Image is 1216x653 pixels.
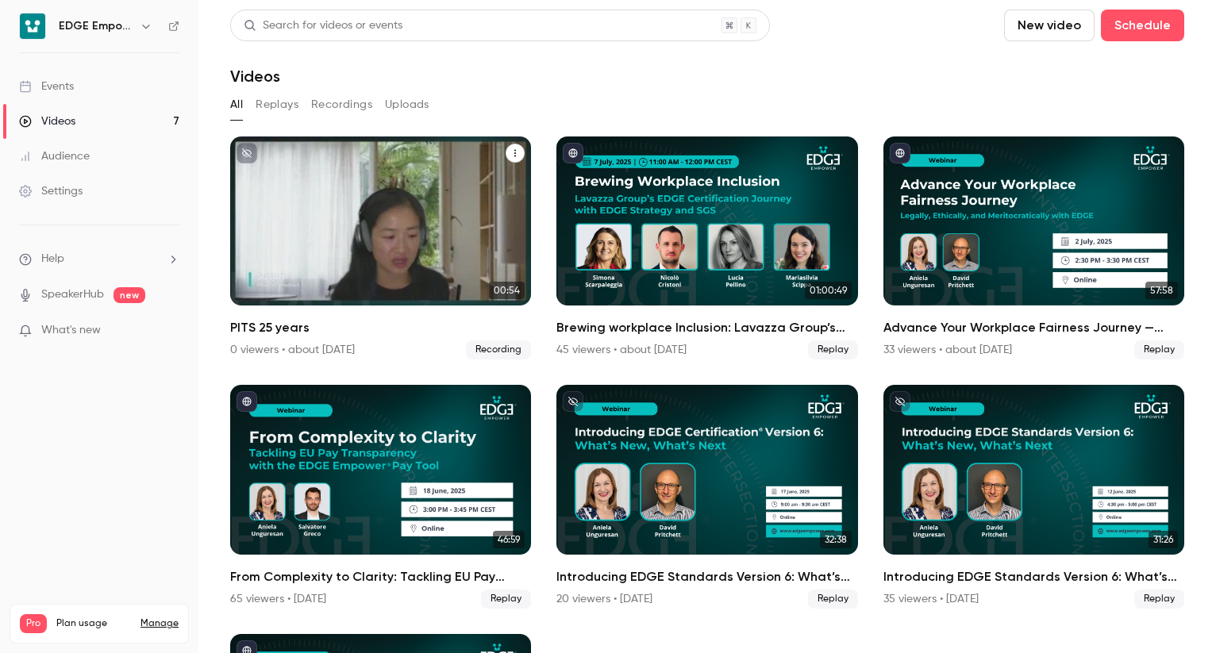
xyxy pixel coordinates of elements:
button: Schedule [1101,10,1184,41]
h2: Introducing EDGE Standards Version 6: What’s New, What’s Next [883,567,1184,586]
div: 20 viewers • [DATE] [556,591,652,607]
span: Pro [20,614,47,633]
li: From Complexity to Clarity: Tackling EU Pay Transparency with the EDGE Empower Pay Tool [230,385,531,608]
span: Replay [1134,590,1184,609]
span: Help [41,251,64,267]
span: Plan usage [56,617,131,630]
li: Advance Your Workplace Fairness Journey — Legally, Ethically, and Meritocratically with EDGE [883,136,1184,359]
span: What's new [41,322,101,339]
span: Recording [466,340,531,359]
div: Events [19,79,74,94]
button: unpublished [890,391,910,412]
section: Videos [230,10,1184,643]
h6: EDGE Empower [59,18,133,34]
div: 45 viewers • about [DATE] [556,342,687,358]
div: 35 viewers • [DATE] [883,591,979,607]
span: 01:00:49 [805,282,852,299]
button: published [890,143,910,163]
button: unpublished [237,143,257,163]
span: Replay [808,340,858,359]
button: published [563,143,583,163]
button: unpublished [563,391,583,412]
a: 01:00:49Brewing workplace Inclusion: Lavazza Group’s EDGE Certification Journey with EDGE Strateg... [556,136,857,359]
div: Search for videos or events [244,17,402,34]
button: New video [1004,10,1095,41]
div: 0 viewers • about [DATE] [230,342,355,358]
div: Videos [19,113,75,129]
li: Brewing workplace Inclusion: Lavazza Group’s EDGE Certification Journey with EDGE Strategy and SGS [556,136,857,359]
a: Manage [140,617,179,630]
button: published [237,391,257,412]
a: 32:38Introducing EDGE Standards Version 6: What’s New, What’s Next20 viewers • [DATE]Replay [556,385,857,608]
span: Replay [1134,340,1184,359]
li: help-dropdown-opener [19,251,179,267]
h1: Videos [230,67,280,86]
span: Replay [481,590,531,609]
a: 57:58Advance Your Workplace Fairness Journey — Legally, Ethically, and Meritocratically with EDGE... [883,136,1184,359]
div: 33 viewers • about [DATE] [883,342,1012,358]
span: Replay [808,590,858,609]
span: 32:38 [820,531,852,548]
h2: From Complexity to Clarity: Tackling EU Pay Transparency with the EDGE Empower Pay Tool [230,567,531,586]
span: 31:26 [1149,531,1178,548]
a: SpeakerHub [41,286,104,303]
li: PITS 25 years [230,136,531,359]
h2: Brewing workplace Inclusion: Lavazza Group’s EDGE Certification Journey with EDGE Strategy and SGS [556,318,857,337]
span: new [114,287,145,303]
h2: PITS 25 years [230,318,531,337]
h2: Advance Your Workplace Fairness Journey — Legally, Ethically, and Meritocratically with EDGE [883,318,1184,337]
a: 46:59From Complexity to Clarity: Tackling EU Pay Transparency with the EDGE Empower Pay Tool65 vi... [230,385,531,608]
button: All [230,92,243,117]
a: 31:26Introducing EDGE Standards Version 6: What’s New, What’s Next35 viewers • [DATE]Replay [883,385,1184,608]
div: Audience [19,148,90,164]
button: Recordings [311,92,372,117]
div: 65 viewers • [DATE] [230,591,326,607]
img: EDGE Empower [20,13,45,39]
li: Introducing EDGE Standards Version 6: What’s New, What’s Next [883,385,1184,608]
span: 46:59 [493,531,525,548]
h2: Introducing EDGE Standards Version 6: What’s New, What’s Next [556,567,857,586]
a: 00:54PITS 25 years0 viewers • about [DATE]Recording [230,136,531,359]
span: 00:54 [489,282,525,299]
button: Uploads [385,92,429,117]
span: 57:58 [1145,282,1178,299]
button: Replays [256,92,298,117]
div: Settings [19,183,83,199]
li: Introducing EDGE Standards Version 6: What’s New, What’s Next [556,385,857,608]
